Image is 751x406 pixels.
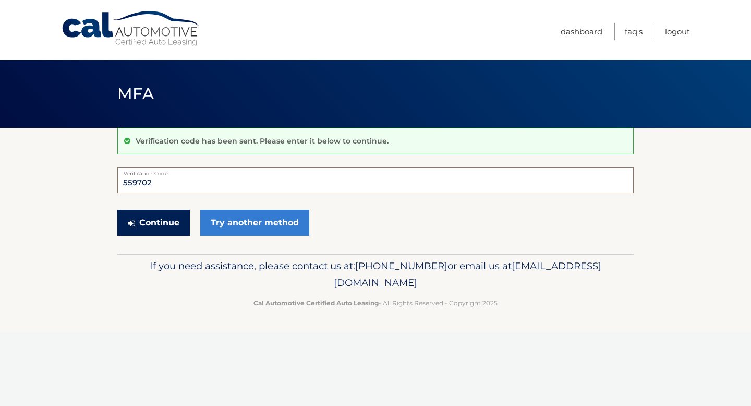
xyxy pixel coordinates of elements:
a: FAQ's [625,23,643,40]
span: [EMAIL_ADDRESS][DOMAIN_NAME] [334,260,601,289]
span: [PHONE_NUMBER] [355,260,447,272]
a: Try another method [200,210,309,236]
a: Dashboard [561,23,602,40]
a: Cal Automotive [61,10,202,47]
label: Verification Code [117,167,634,175]
a: Logout [665,23,690,40]
strong: Cal Automotive Certified Auto Leasing [253,299,379,307]
p: If you need assistance, please contact us at: or email us at [124,258,627,291]
input: Verification Code [117,167,634,193]
span: MFA [117,84,154,103]
button: Continue [117,210,190,236]
p: - All Rights Reserved - Copyright 2025 [124,297,627,308]
p: Verification code has been sent. Please enter it below to continue. [136,136,389,146]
